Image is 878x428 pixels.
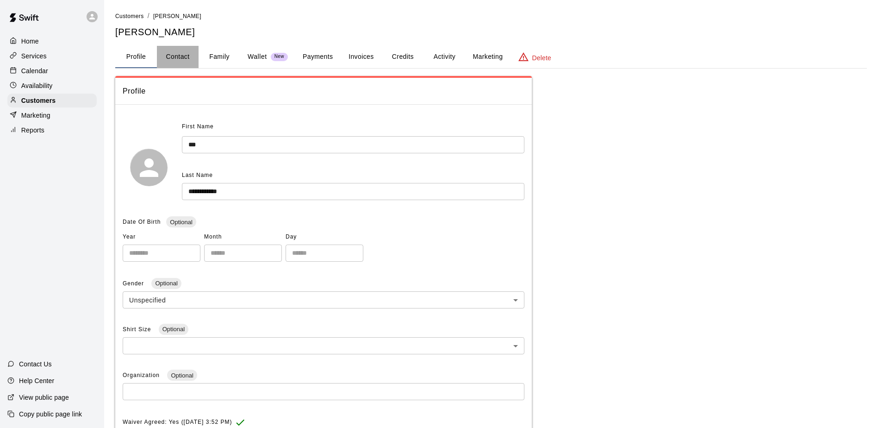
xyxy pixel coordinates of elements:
span: Shirt Size [123,326,153,333]
button: Payments [295,46,340,68]
span: Optional [167,372,197,379]
span: Year [123,230,200,245]
span: Customers [115,13,144,19]
p: Availability [21,81,53,90]
a: Services [7,49,97,63]
span: Profile [123,85,524,97]
span: Gender [123,280,146,287]
p: View public page [19,393,69,402]
nav: breadcrumb [115,11,867,21]
button: Family [199,46,240,68]
span: Optional [159,326,188,333]
p: Help Center [19,376,54,385]
p: Marketing [21,111,50,120]
span: Organization [123,372,162,378]
div: Unspecified [123,291,524,308]
button: Credits [382,46,423,68]
a: Availability [7,79,97,93]
p: Calendar [21,66,48,76]
p: Services [21,51,47,61]
span: First Name [182,120,214,134]
button: Contact [157,46,199,68]
p: Reports [21,126,44,135]
a: Reports [7,123,97,137]
p: Home [21,37,39,46]
span: Optional [151,280,181,287]
span: Last Name [182,172,213,178]
li: / [148,11,149,21]
button: Marketing [465,46,510,68]
span: [PERSON_NAME] [153,13,201,19]
span: Day [286,230,363,245]
span: Month [204,230,282,245]
a: Calendar [7,64,97,78]
div: basic tabs example [115,46,867,68]
p: Copy public page link [19,409,82,419]
button: Invoices [340,46,382,68]
h5: [PERSON_NAME] [115,26,867,38]
p: Wallet [248,52,267,62]
p: Customers [21,96,56,105]
button: Profile [115,46,157,68]
button: Activity [423,46,465,68]
p: Delete [532,53,551,63]
a: Customers [115,12,144,19]
a: Home [7,34,97,48]
span: Date Of Birth [123,219,161,225]
span: Optional [166,219,196,226]
a: Marketing [7,108,97,122]
p: Contact Us [19,359,52,369]
a: Customers [7,94,97,107]
span: New [271,54,288,60]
